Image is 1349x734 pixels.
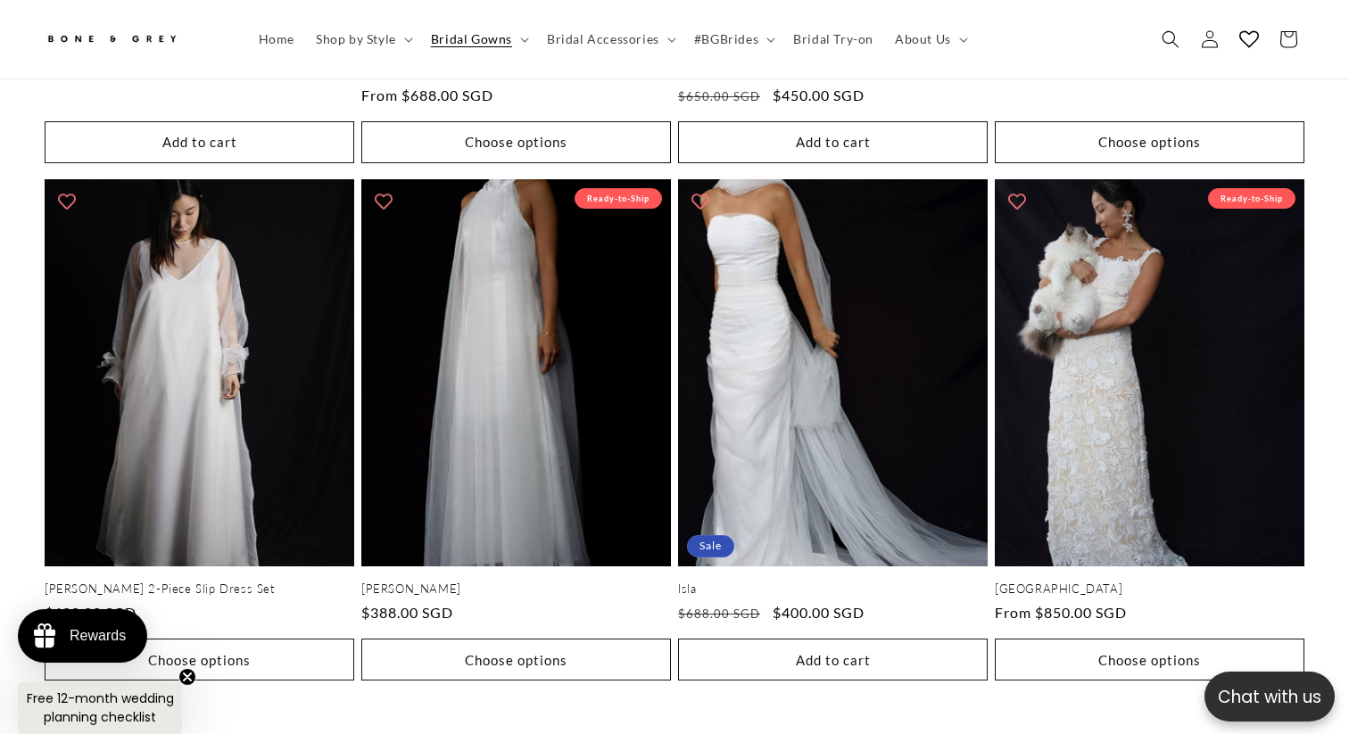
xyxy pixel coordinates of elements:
[305,21,420,58] summary: Shop by Style
[366,184,401,219] button: Add to wishlist
[678,639,988,680] button: Add to cart
[49,184,85,219] button: Add to wishlist
[45,639,354,680] button: Choose options
[361,639,671,680] button: Choose options
[793,31,873,47] span: Bridal Try-on
[884,21,975,58] summary: About Us
[38,18,230,61] a: Bone and Grey Bridal
[420,21,536,58] summary: Bridal Gowns
[431,31,512,47] span: Bridal Gowns
[45,25,178,54] img: Bone and Grey Bridal
[1151,20,1190,59] summary: Search
[782,21,884,58] a: Bridal Try-on
[70,628,126,644] div: Rewards
[547,31,659,47] span: Bridal Accessories
[999,184,1035,219] button: Add to wishlist
[259,31,294,47] span: Home
[536,21,683,58] summary: Bridal Accessories
[678,581,988,597] a: Isla
[248,21,305,58] a: Home
[316,31,396,47] span: Shop by Style
[995,581,1304,597] a: [GEOGRAPHIC_DATA]
[18,682,182,734] div: Free 12-month wedding planning checklistClose teaser
[895,31,951,47] span: About Us
[1204,684,1335,710] p: Chat with us
[361,581,671,597] a: [PERSON_NAME]
[361,121,671,163] button: Choose options
[995,121,1304,163] button: Choose options
[694,31,758,47] span: #BGBrides
[678,121,988,163] button: Add to cart
[1204,672,1335,722] button: Open chatbox
[27,689,174,726] span: Free 12-month wedding planning checklist
[995,639,1304,680] button: Choose options
[178,668,196,686] button: Close teaser
[45,581,354,597] a: [PERSON_NAME] 2-Piece Slip Dress Set
[45,121,354,163] button: Add to cart
[683,184,718,219] button: Add to wishlist
[683,21,782,58] summary: #BGBrides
